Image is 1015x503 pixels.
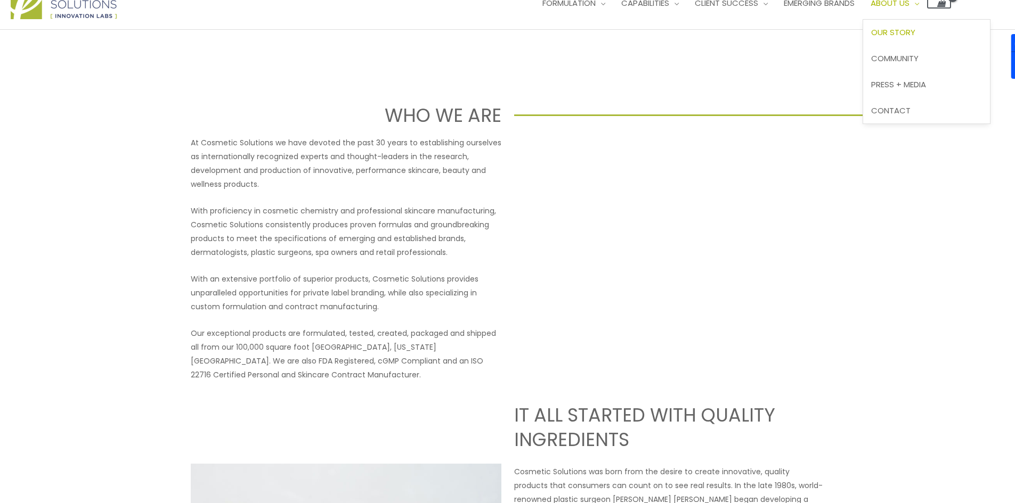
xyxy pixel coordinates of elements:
p: With an extensive portfolio of superior products, Cosmetic Solutions provides unparalleled opport... [191,272,501,314]
span: Press + Media [871,79,926,90]
a: Press + Media [863,71,990,97]
a: Contact [863,97,990,123]
a: Community [863,46,990,72]
p: Our exceptional products are formulated, tested, created, packaged and shipped all from our 100,0... [191,326,501,382]
h2: IT ALL STARTED WITH QUALITY INGREDIENTS [514,403,825,451]
p: At Cosmetic Solutions we have devoted the past 30 years to establishing ourselves as internationa... [191,136,501,191]
iframe: Get to know Cosmetic Solutions Private Label Skin Care [514,136,825,310]
span: Community [871,53,919,64]
h1: WHO WE ARE [66,102,501,128]
span: Our Story [871,27,915,38]
p: With proficiency in cosmetic chemistry and professional skincare manufacturing, Cosmetic Solution... [191,204,501,259]
span: Contact [871,105,911,116]
a: Our Story [863,20,990,46]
